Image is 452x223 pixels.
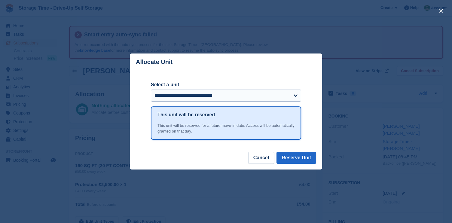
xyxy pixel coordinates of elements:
[157,123,295,134] div: This unit will be reserved for a future move-in date. Access will be automatically granted on tha...
[136,59,173,66] p: Allocate Unit
[151,81,301,88] label: Select a unit
[276,152,316,164] button: Reserve Unit
[157,111,215,118] h1: This unit will be reserved
[436,6,446,16] button: close
[248,152,274,164] button: Cancel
